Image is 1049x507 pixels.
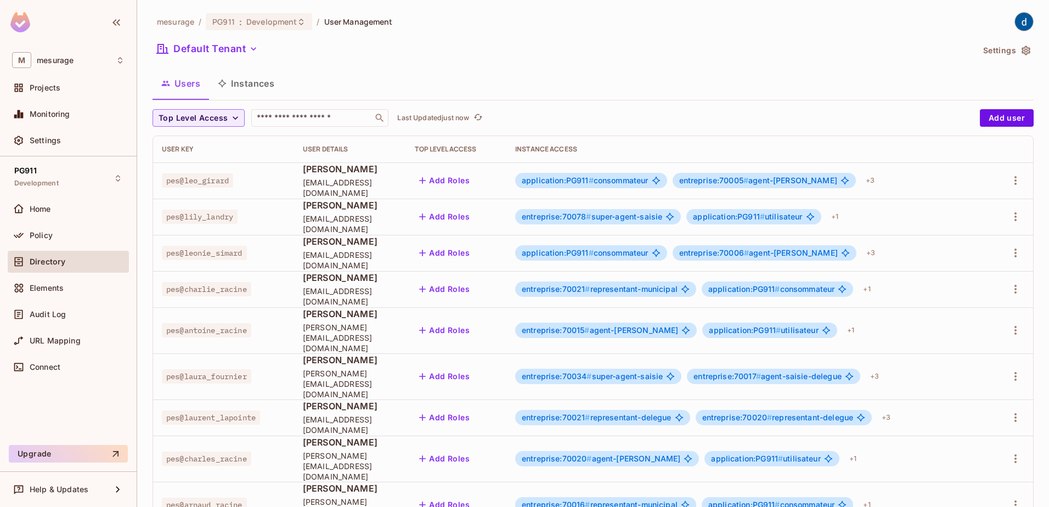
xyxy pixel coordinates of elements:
button: Add Roles [415,322,474,339]
span: Connect [30,363,60,371]
span: # [776,325,781,335]
button: Add Roles [415,409,474,426]
span: PG911 [14,166,37,175]
button: refresh [471,111,484,125]
span: # [586,454,591,463]
button: Top Level Access [153,109,245,127]
span: # [744,248,749,257]
span: [PERSON_NAME] [303,235,397,247]
span: [EMAIL_ADDRESS][DOMAIN_NAME] [303,286,397,307]
span: : [239,18,242,26]
span: utilisateur [709,326,818,335]
span: pes@laura_fournier [162,369,251,384]
span: Development [246,16,297,27]
span: Policy [30,231,53,240]
span: Elements [30,284,64,292]
span: [PERSON_NAME][EMAIL_ADDRESS][DOMAIN_NAME] [303,322,397,353]
span: pes@lily_landry [162,210,238,224]
span: # [586,212,591,221]
span: agent-saisie-delegue [693,372,842,381]
div: + 3 [862,244,879,262]
span: entreprise:70015 [522,325,590,335]
span: entreprise:70021 [522,413,590,422]
button: Add Roles [415,172,474,189]
span: entreprise:70017 [693,371,761,381]
button: Settings [979,42,1034,59]
span: # [589,176,594,185]
span: # [778,454,783,463]
button: Instances [209,70,283,97]
span: pes@charlie_racine [162,282,251,296]
img: SReyMgAAAABJRU5ErkJggg== [10,12,30,32]
button: Add Roles [415,280,474,298]
span: application:PG911 [522,176,594,185]
button: Add Roles [415,450,474,467]
span: [PERSON_NAME] [303,482,397,494]
button: Add Roles [415,208,474,226]
span: utilisateur [693,212,802,221]
span: [PERSON_NAME] [303,354,397,366]
span: super-agent-saisie [522,212,662,221]
span: Development [14,179,59,188]
span: # [760,212,765,221]
div: + 1 [827,208,843,226]
span: pes@leo_girard [162,173,233,188]
span: Monitoring [30,110,70,119]
div: User Details [303,145,397,154]
span: pes@leonie_simard [162,246,247,260]
span: # [756,371,761,381]
span: User Management [324,16,393,27]
span: PG911 [212,16,235,27]
div: + 3 [861,172,879,189]
span: [PERSON_NAME] [303,436,397,448]
span: refresh [473,112,483,123]
button: Add Roles [415,368,474,385]
button: Default Tenant [153,40,262,58]
span: [PERSON_NAME] [303,272,397,284]
span: utilisateur [711,454,820,463]
span: Home [30,205,51,213]
li: / [199,16,201,27]
span: entreprise:70006 [679,248,749,257]
div: Instance Access [515,145,982,154]
span: M [12,52,31,68]
span: [EMAIL_ADDRESS][DOMAIN_NAME] [303,414,397,435]
span: URL Mapping [30,336,81,345]
span: entreprise:70021 [522,284,590,294]
button: Add Roles [415,244,474,262]
span: representant-delegue [702,413,854,422]
span: [EMAIL_ADDRESS][DOMAIN_NAME] [303,213,397,234]
span: Settings [30,136,61,145]
span: agent-[PERSON_NAME] [679,249,838,257]
div: + 1 [843,322,859,339]
span: Top Level Access [159,111,228,125]
span: # [743,176,748,185]
span: Projects [30,83,60,92]
span: application:PG911 [708,284,780,294]
span: pes@laurent_lapointe [162,410,260,425]
p: Last Updated just now [397,114,469,122]
div: + 1 [859,280,875,298]
span: application:PG911 [693,212,765,221]
span: # [775,284,780,294]
span: representant-delegue [522,413,672,422]
span: entreprise:70005 [679,176,749,185]
span: # [585,413,590,422]
span: agent-[PERSON_NAME] [522,454,680,463]
span: pes@antoine_racine [162,323,251,337]
span: consommateur [522,176,648,185]
span: entreprise:70020 [702,413,772,422]
div: User Key [162,145,285,154]
span: # [586,371,591,381]
span: agent-[PERSON_NAME] [522,326,678,335]
span: representant-municipal [522,285,678,294]
span: application:PG911 [709,325,781,335]
span: Help & Updates [30,485,88,494]
img: dev 911gcl [1015,13,1033,31]
span: [PERSON_NAME] [303,400,397,412]
span: Directory [30,257,65,266]
div: + 1 [845,450,861,467]
span: application:PG911 [711,454,783,463]
div: + 3 [877,409,895,426]
button: Upgrade [9,445,128,463]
